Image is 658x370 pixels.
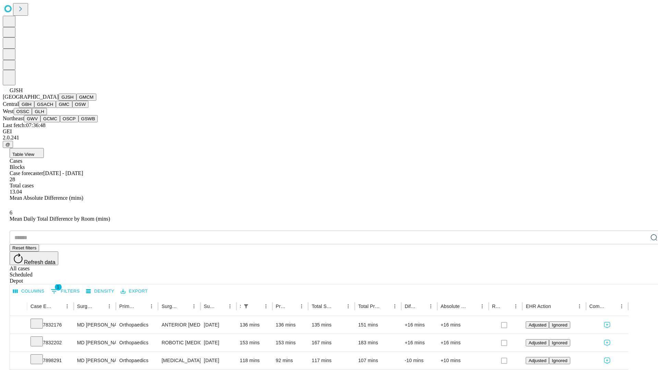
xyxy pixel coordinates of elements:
[552,301,561,311] button: Sort
[10,176,15,182] span: 28
[216,301,225,311] button: Sort
[241,301,251,311] div: 1 active filter
[204,304,215,309] div: Surgery Date
[492,304,501,309] div: Resolved in EHR
[76,94,96,101] button: GMCM
[405,352,434,369] div: -10 mins
[405,316,434,334] div: +16 mins
[575,301,584,311] button: Menu
[72,101,89,108] button: OSW
[358,334,398,351] div: 183 mins
[297,301,306,311] button: Menu
[119,352,155,369] div: Orthopaedics
[10,216,110,222] span: Mean Daily Total Difference by Room (mins)
[252,301,261,311] button: Sort
[13,319,24,331] button: Expand
[31,304,52,309] div: Case Epic Id
[77,352,112,369] div: MD [PERSON_NAME] [PERSON_NAME]
[14,108,32,115] button: OSSC
[34,101,56,108] button: GSACH
[161,352,197,369] div: [MEDICAL_DATA] MEDIAL AND LATERAL MENISCECTOMY
[10,148,44,158] button: Table View
[77,316,112,334] div: MD [PERSON_NAME] [PERSON_NAME]
[390,301,400,311] button: Menu
[589,304,607,309] div: Comments
[607,301,617,311] button: Sort
[240,334,269,351] div: 153 mins
[31,316,70,334] div: 7832176
[3,135,655,141] div: 2.0.241
[180,301,189,311] button: Sort
[358,316,398,334] div: 151 mins
[526,339,549,346] button: Adjusted
[312,304,333,309] div: Total Scheduled Duration
[10,195,83,201] span: Mean Absolute Difference (mins)
[11,286,46,297] button: Select columns
[526,357,549,364] button: Adjusted
[105,301,114,311] button: Menu
[549,339,570,346] button: Ignored
[276,316,305,334] div: 136 mins
[55,284,62,291] span: 1
[287,301,297,311] button: Sort
[441,304,467,309] div: Absolute Difference
[312,352,351,369] div: 117 mins
[343,301,353,311] button: Menu
[19,101,34,108] button: GBH
[405,304,416,309] div: Difference
[59,94,76,101] button: GJSH
[119,304,136,309] div: Primary Service
[528,358,546,363] span: Adjusted
[468,301,477,311] button: Sort
[10,189,22,195] span: 13.04
[12,245,36,250] span: Reset filters
[549,321,570,329] button: Ignored
[511,301,521,311] button: Menu
[3,108,14,114] span: West
[526,304,551,309] div: EHR Action
[12,152,34,157] span: Table View
[189,301,199,311] button: Menu
[3,101,19,107] span: Central
[32,108,47,115] button: GLH
[78,115,98,122] button: GSWB
[204,334,233,351] div: [DATE]
[552,358,567,363] span: Ignored
[261,301,271,311] button: Menu
[3,141,13,148] button: @
[477,301,487,311] button: Menu
[13,337,24,349] button: Expand
[204,352,233,369] div: [DATE]
[161,334,197,351] div: ROBOTIC [MEDICAL_DATA] KNEE TOTAL
[119,286,149,297] button: Export
[5,142,10,147] span: @
[240,316,269,334] div: 136 mins
[276,304,287,309] div: Predicted In Room Duration
[137,301,147,311] button: Sort
[241,301,251,311] button: Show filters
[441,352,485,369] div: +10 mins
[552,322,567,328] span: Ignored
[161,316,197,334] div: ANTERIOR [MEDICAL_DATA] TOTAL HIP
[3,128,655,135] div: GEI
[10,87,23,93] span: GJSH
[276,352,305,369] div: 92 mins
[77,334,112,351] div: MD [PERSON_NAME] [PERSON_NAME]
[276,334,305,351] div: 153 mins
[10,251,58,265] button: Refresh data
[24,259,56,265] span: Refresh data
[240,352,269,369] div: 118 mins
[3,122,46,128] span: Last fetch: 07:36:48
[358,352,398,369] div: 107 mins
[40,115,60,122] button: GCMC
[43,170,83,176] span: [DATE] - [DATE]
[441,334,485,351] div: +16 mins
[312,334,351,351] div: 167 mins
[56,101,72,108] button: GMC
[119,334,155,351] div: Orthopaedics
[10,210,12,215] span: 6
[13,355,24,367] button: Expand
[147,301,156,311] button: Menu
[416,301,426,311] button: Sort
[358,304,380,309] div: Total Predicted Duration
